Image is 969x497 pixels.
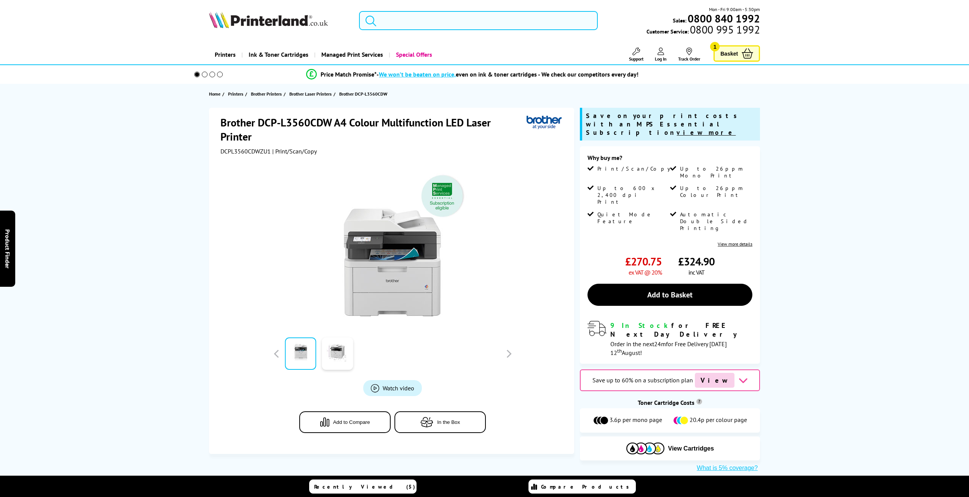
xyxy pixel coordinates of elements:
[678,254,715,268] span: £324.90
[587,284,752,306] a: Add to Basket
[690,416,747,425] span: 20.4p per colour page
[251,90,284,98] a: Brother Printers
[688,268,704,276] span: inc VAT
[673,17,686,24] span: Sales:
[289,90,332,98] span: Brother Laser Printers
[617,347,622,354] sup: th
[629,48,643,62] a: Support
[696,399,702,404] sup: Cost per page
[251,90,282,98] span: Brother Printers
[209,90,220,98] span: Home
[587,154,752,165] div: Why buy me?
[528,479,636,494] a: Compare Products
[668,445,714,452] span: View Cartridges
[389,45,438,64] a: Special Offers
[333,419,370,425] span: Add to Compare
[228,90,245,98] a: Printers
[597,165,676,172] span: Print/Scan/Copy
[610,321,752,339] div: for FREE Next Day Delivery
[694,464,760,472] button: What is 5% coverage?
[241,45,314,64] a: Ink & Toner Cartridges
[394,411,486,433] button: In the Box
[680,185,751,198] span: Up to 26ppm Colour Print
[314,483,415,490] span: Recently Viewed (5)
[714,45,760,62] a: Basket 1
[339,91,387,97] span: Brother DCP-L3560CDW
[677,128,736,137] u: view more
[688,11,760,26] b: 0800 840 1992
[654,340,666,348] span: 24m
[363,380,422,396] a: Product_All_Videos
[592,376,693,384] span: Save up to 60% on a subscription plan
[586,442,754,455] button: View Cartridges
[610,340,727,356] span: Order in the next for Free Delivery [DATE] 12 August!
[209,45,241,64] a: Printers
[678,48,700,62] a: Track Order
[695,373,734,388] span: View
[655,48,667,62] a: Log In
[580,399,760,406] div: Toner Cartridge Costs
[437,419,460,425] span: In the Box
[383,384,414,392] span: Watch video
[586,112,741,137] span: Save on your print costs with an MPS Essential Subscription
[597,211,668,225] span: Quiet Mode Feature
[655,56,667,62] span: Log In
[647,26,760,35] span: Customer Service:
[629,268,662,276] span: ex VAT @ 20%
[629,56,643,62] span: Support
[626,443,664,454] img: Cartridges
[289,90,334,98] a: Brother Laser Printers
[249,45,308,64] span: Ink & Toner Cartridges
[314,45,389,64] a: Managed Print Services
[209,11,328,28] img: Printerland Logo
[689,26,760,33] span: 0800 995 1992
[625,254,662,268] span: £270.75
[209,90,222,98] a: Home
[272,147,317,155] span: | Print/Scan/Copy
[680,165,751,179] span: Up to 26ppm Mono Print
[321,70,377,78] span: Price Match Promise*
[720,48,738,59] span: Basket
[680,211,751,232] span: Automatic Double Sided Printing
[184,68,761,81] li: modal_Promise
[686,15,760,22] a: 0800 840 1992
[718,241,752,247] a: View more details
[709,6,760,13] span: Mon - Fri 9:00am - 5:30pm
[610,321,671,330] span: 9 In Stock
[299,411,391,433] button: Add to Compare
[597,185,668,205] span: Up to 600 x 2,400 dpi Print
[309,479,417,494] a: Recently Viewed (5)
[610,416,662,425] span: 3.6p per mono page
[4,229,11,268] span: Product Finder
[527,115,562,129] img: Brother
[228,90,243,98] span: Printers
[209,11,350,30] a: Printerland Logo
[318,170,467,320] img: Brother DCP-L3560CDW
[220,115,527,144] h1: Brother DCP-L3560CDW A4 Colour Multifunction LED Laser Printer
[587,321,752,356] div: modal_delivery
[541,483,633,490] span: Compare Products
[710,42,720,51] span: 1
[379,70,456,78] span: We won’t be beaten on price,
[220,147,271,155] span: DCPL3560CDWZU1
[377,70,639,78] div: - even on ink & toner cartridges - We check our competitors every day!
